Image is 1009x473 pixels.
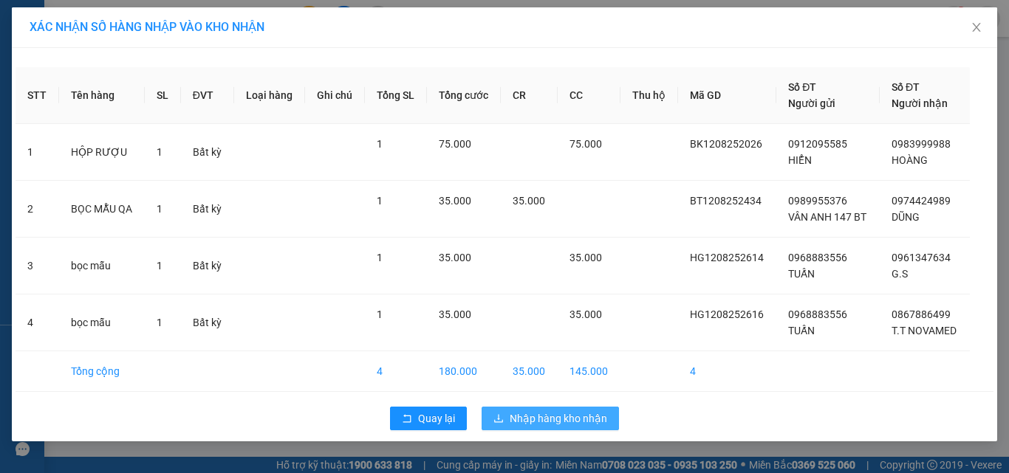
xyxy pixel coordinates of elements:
th: Tổng cước [427,67,501,124]
span: 1 [157,317,163,328]
span: 35.000 [570,308,602,320]
span: 35.000 [439,195,471,207]
td: 145.000 [558,351,620,392]
span: 0974424989 [892,195,951,207]
td: 4 [365,351,427,392]
span: 0867886499 [892,308,951,320]
span: close [971,21,982,33]
td: 1 [16,124,59,181]
span: 0968883556 [788,252,847,263]
span: Số ĐT [788,81,816,93]
th: Loại hàng [234,67,305,124]
span: T.T NOVAMED [892,325,957,336]
span: TUẤN [788,268,815,280]
span: HG1208252616 [690,308,764,320]
td: 2 [16,181,59,238]
td: bọc mẫu [59,238,145,294]
span: download [493,413,504,425]
th: ĐVT [181,67,234,124]
span: HOÀNG [892,154,928,166]
span: Số ĐT [892,81,920,93]
span: 0912095585 [788,138,847,150]
td: bọc mẫu [59,294,145,351]
span: BK1208252026 [690,138,762,150]
span: 35.000 [513,195,545,207]
span: HIỂN [788,154,812,166]
td: 35.000 [501,351,558,392]
span: 75.000 [439,138,471,150]
span: Người gửi [788,97,835,109]
td: Bất kỳ [181,124,234,181]
span: XÁC NHẬN SỐ HÀNG NHẬP VÀO KHO NHẬN [30,20,264,34]
span: BT1208252434 [690,195,762,207]
span: 1 [157,203,163,215]
span: G.S [892,268,908,280]
span: 0961347634 [892,252,951,263]
td: 4 [16,294,59,351]
span: 75.000 [570,138,602,150]
td: Bất kỳ [181,294,234,351]
td: 3 [16,238,59,294]
th: CC [558,67,620,124]
button: downloadNhập hàng kho nhận [482,407,619,430]
span: 1 [377,195,383,207]
th: Tổng SL [365,67,427,124]
th: SL [145,67,181,124]
th: Tên hàng [59,67,145,124]
span: 0989955376 [788,195,847,207]
span: rollback [402,413,412,425]
span: VÂN ANH 147 BT [788,211,866,223]
span: TUẤN [788,325,815,336]
span: 0968883556 [788,308,847,320]
td: Tổng cộng [59,351,145,392]
th: STT [16,67,59,124]
span: 35.000 [570,252,602,263]
span: Nhập hàng kho nhận [510,410,607,427]
span: Người nhận [892,97,948,109]
td: 4 [678,351,777,392]
td: BỌC MẪU QA [59,181,145,238]
td: Bất kỳ [181,238,234,294]
span: Quay lại [418,410,455,427]
span: 1 [157,146,163,158]
th: Thu hộ [620,67,678,124]
span: 35.000 [439,252,471,263]
span: 1 [157,260,163,272]
td: Bất kỳ [181,181,234,238]
span: HG1208252614 [690,252,764,263]
span: 1 [377,308,383,320]
span: DŨNG [892,211,920,223]
button: Close [956,7,997,49]
td: HỘP RƯỢU [59,124,145,181]
th: Mã GD [678,67,777,124]
span: 0983999988 [892,138,951,150]
span: 1 [377,252,383,263]
button: rollbackQuay lại [390,407,467,430]
td: 180.000 [427,351,501,392]
th: Ghi chú [305,67,365,124]
span: 1 [377,138,383,150]
span: 35.000 [439,308,471,320]
th: CR [501,67,558,124]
